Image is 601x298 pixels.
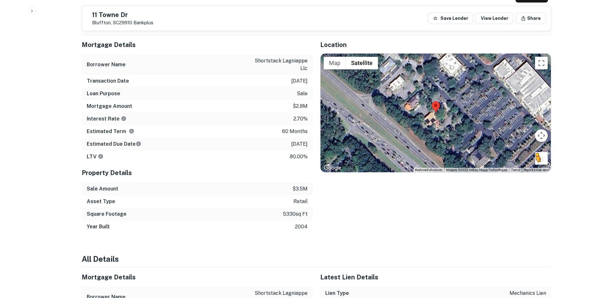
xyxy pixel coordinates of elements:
[535,152,548,165] button: Drag Pegman onto the map to open Street View
[87,140,141,148] h6: Estimated Due Date
[87,198,115,205] h6: Asset Type
[325,289,349,297] h6: Lien Type
[87,115,127,123] h6: Interest Rate
[569,248,601,278] iframe: Chat Widget
[511,168,520,172] a: Terms (opens in new tab)
[292,185,308,193] p: $3.5m
[92,20,153,26] p: Bluffton, SC29910
[98,154,103,159] svg: LTVs displayed on the website are for informational purposes only and may be reported incorrectly...
[87,223,110,231] h6: Year Built
[121,116,127,121] svg: The interest rates displayed on the website are for informational purposes only and may be report...
[92,12,153,18] h5: 11 Towne Dr
[82,253,551,265] h4: All Details
[320,40,551,50] h5: Location
[535,129,548,142] button: Map camera controls
[251,57,308,72] p: shortstack lagniappe llc
[82,272,313,282] h5: Mortgage Details
[290,153,308,161] p: 80.00%
[87,102,132,110] h6: Mortgage Amount
[295,223,308,231] p: 2004
[136,141,141,147] svg: Estimate is based on a standard schedule for this type of loan.
[282,128,308,135] p: 60 months
[82,40,313,50] h5: Mortgage Details
[291,140,308,148] p: [DATE]
[428,13,473,24] button: Save Lender
[82,168,313,178] h5: Property Details
[87,128,134,135] h6: Estimated Term
[291,77,308,85] p: [DATE]
[322,164,343,172] a: Open this area in Google Maps (opens a new window)
[535,57,548,69] button: Toggle fullscreen view
[524,168,549,172] a: Report a map error
[87,185,118,193] h6: Sale Amount
[87,61,126,68] h6: Borrower Name
[293,102,308,110] p: $2.8m
[87,210,127,218] h6: Square Footage
[283,210,308,218] p: 5330 sq ft
[346,57,378,69] button: Show satellite imagery
[476,13,513,24] a: View Lender
[297,90,308,97] p: sale
[324,57,346,69] button: Show street map
[87,153,103,161] h6: LTV
[510,289,546,297] p: mechanics lien
[87,77,129,85] h6: Transaction Date
[293,115,308,123] p: 2.70%
[87,90,120,97] h6: Loan Purpose
[516,13,546,24] button: Share
[322,164,343,172] img: Google
[133,20,153,25] a: Bankplus
[293,198,308,205] p: retail
[129,128,134,134] svg: Term is based on a standard schedule for this type of loan.
[415,168,442,172] button: Keyboard shortcuts
[446,168,507,172] span: Imagery ©2025 Airbus, Maxar Technologies
[320,272,551,282] h5: Latest Lien Details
